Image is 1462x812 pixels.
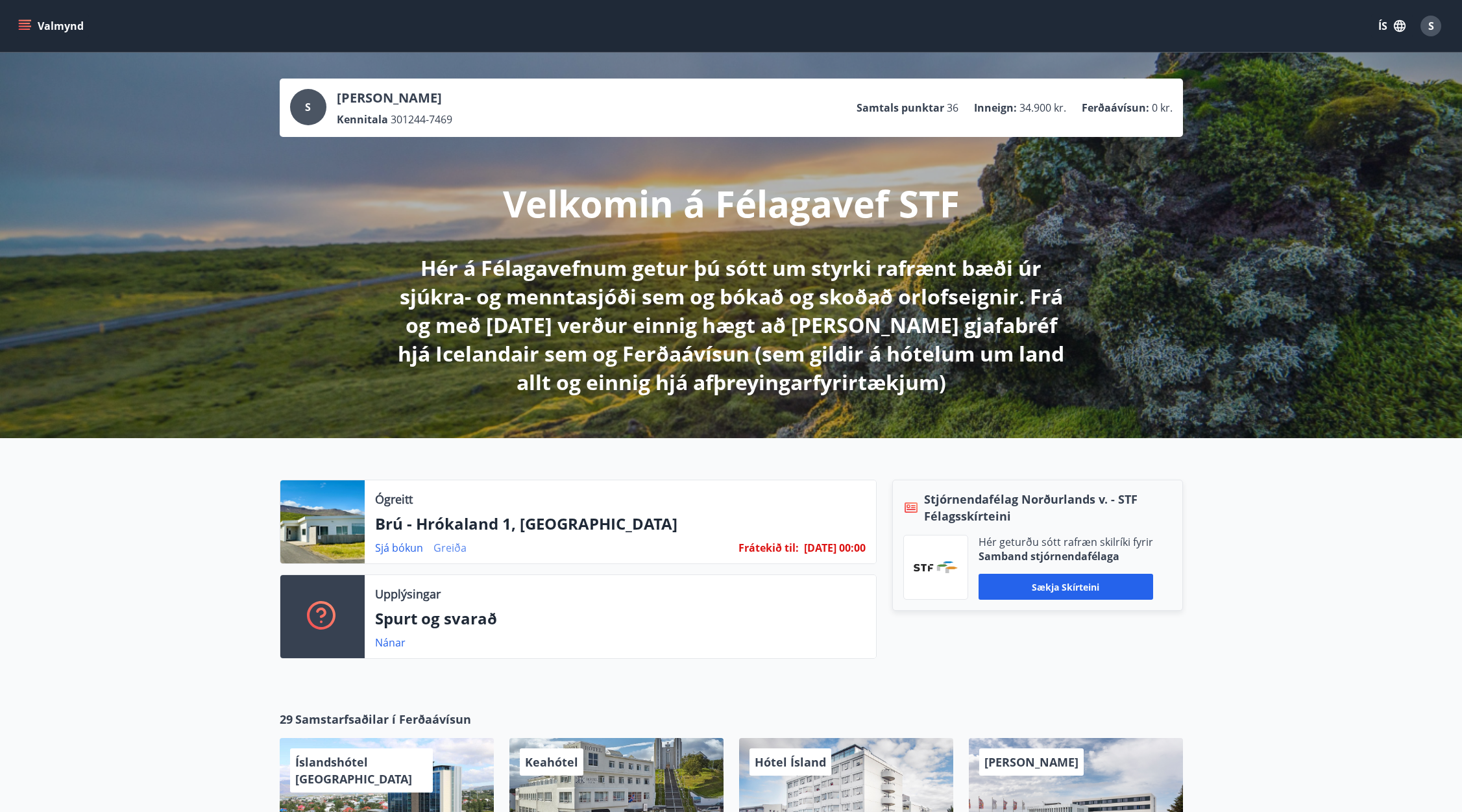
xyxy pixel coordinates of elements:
[1371,14,1413,38] button: ÍS
[503,178,960,228] p: Velkomin á Félagavef STF
[984,754,1078,770] span: [PERSON_NAME]
[924,491,1172,524] span: Stjórnendafélag Norðurlands v. - STF Félagsskírteini
[755,754,826,770] span: Hótel Ísland
[280,711,293,728] span: 29
[1019,101,1066,115] span: 34.900 kr.
[974,101,1017,115] p: Inneign :
[914,561,958,573] img: vjCaq2fThgY3EUYqSgpjEiBg6WP39ov69hlhuPVN.png
[1415,10,1446,42] button: S
[804,541,866,555] span: [DATE] 00:00
[979,574,1153,600] button: Sækja skírteini
[1082,101,1149,115] p: Ferðaávísun :
[433,541,467,555] a: Greiða
[375,513,866,535] p: Brú - Hrókaland 1, [GEOGRAPHIC_DATA]
[738,541,799,555] span: Frátekið til :
[16,14,89,38] button: menu
[1152,101,1173,115] span: 0 kr.
[389,254,1074,397] p: Hér á Félagavefnum getur þú sótt um styrki rafrænt bæði úr sjúkra- og menntasjóði sem og bókað og...
[525,754,578,770] span: Keahótel
[979,549,1153,563] p: Samband stjórnendafélaga
[375,635,406,650] a: Nánar
[375,491,413,508] p: Ógreitt
[305,100,311,114] span: S
[947,101,958,115] span: 36
[375,608,866,630] p: Spurt og svarað
[375,585,441,602] p: Upplýsingar
[337,112,388,127] p: Kennitala
[857,101,944,115] p: Samtals punktar
[337,89,452,107] p: [PERSON_NAME]
[391,112,452,127] span: 301244-7469
[375,541,423,555] a: Sjá bókun
[979,535,1153,549] p: Hér geturðu sótt rafræn skilríki fyrir
[295,754,412,787] span: Íslandshótel [GEOGRAPHIC_DATA]
[1428,19,1434,33] span: S
[295,711,471,728] span: Samstarfsaðilar í Ferðaávísun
